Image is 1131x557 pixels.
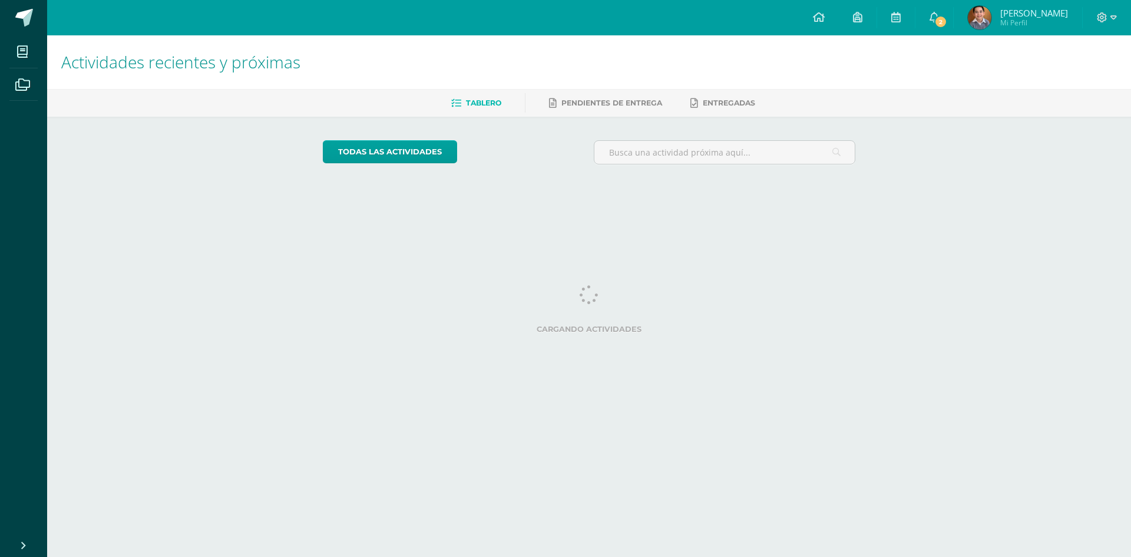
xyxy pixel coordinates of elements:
[61,51,300,73] span: Actividades recientes y próximas
[1000,18,1068,28] span: Mi Perfil
[561,98,662,107] span: Pendientes de entrega
[323,140,457,163] a: todas las Actividades
[1000,7,1068,19] span: [PERSON_NAME]
[934,15,947,28] span: 2
[968,6,991,29] img: d82e322d7d7a9bf97fbd881f0fbe6525.png
[466,98,501,107] span: Tablero
[549,94,662,113] a: Pendientes de entrega
[690,94,755,113] a: Entregadas
[594,141,855,164] input: Busca una actividad próxima aquí...
[703,98,755,107] span: Entregadas
[323,325,856,334] label: Cargando actividades
[451,94,501,113] a: Tablero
